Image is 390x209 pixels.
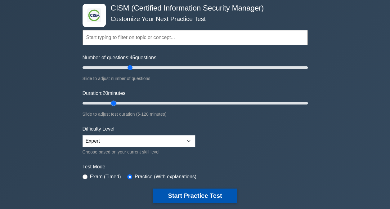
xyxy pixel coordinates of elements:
div: Slide to adjust number of questions [83,75,308,82]
label: Test Mode [83,163,308,171]
input: Start typing to filter on topic or concept... [83,30,308,45]
h4: CISM (Certified Information Security Manager) [108,4,277,13]
label: Duration: minutes [83,90,126,97]
span: 45 [130,55,135,60]
label: Exam (Timed) [90,173,121,180]
label: Difficulty Level [83,125,114,133]
div: Slide to adjust test duration (5-120 minutes) [83,110,308,118]
label: Practice (With explanations) [135,173,196,180]
button: Start Practice Test [153,189,237,203]
div: Choose based on your current skill level [83,148,195,156]
span: 20 [102,91,108,96]
label: Number of questions: questions [83,54,156,61]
